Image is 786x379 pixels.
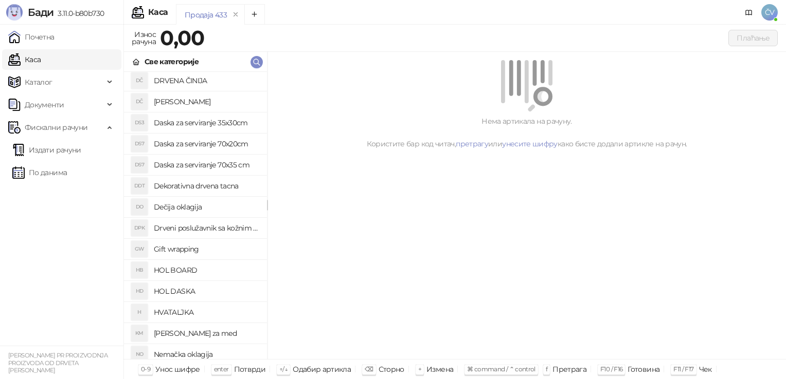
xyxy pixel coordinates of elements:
button: Add tab [244,4,265,25]
h4: [PERSON_NAME] [154,93,259,110]
div: DPK [131,220,148,236]
h4: Dekorativna drvena tacna [154,178,259,194]
div: Готовина [628,363,659,376]
div: Чек [699,363,712,376]
h4: HVATALJKA [154,304,259,320]
div: DS3 [131,115,148,131]
div: HD [131,283,148,299]
button: remove [229,10,242,19]
div: DS7 [131,136,148,152]
div: grid [124,72,267,359]
div: Нема артикала на рачуну. Користите бар код читач, или како бисте додали артикле на рачун. [280,116,774,149]
h4: HOL BOARD [154,262,259,278]
h4: Nemačka oklagija [154,346,259,363]
span: ⌫ [365,365,373,373]
div: Продаја 433 [185,9,227,21]
h4: Daska za serviranje 70x35 cm [154,157,259,173]
div: DČ [131,72,148,89]
span: + [418,365,421,373]
div: Сторно [379,363,404,376]
a: Почетна [8,27,55,47]
a: Документација [741,4,757,21]
h4: Drveni poslužavnik sa kožnim ručkama [154,220,259,236]
small: [PERSON_NAME] PR PROIZVODNJA PROIZVODA OD DRVETA [PERSON_NAME] [8,352,108,374]
div: Износ рачуна [130,28,158,48]
h4: HOL DASKA [154,283,259,299]
span: enter [214,365,229,373]
h4: Gift wrapping [154,241,259,257]
a: унесите шифру [502,139,558,148]
a: Издати рачуни [12,140,81,160]
div: Све категорије [145,56,199,67]
div: GW [131,241,148,257]
span: F10 / F16 [600,365,622,373]
div: Каса [148,8,168,16]
div: KM [131,325,148,342]
a: По данима [12,162,67,183]
a: претрагу [456,139,488,148]
div: HB [131,262,148,278]
a: Каса [8,49,41,70]
h4: Daska za serviranje 35x30cm [154,115,259,131]
div: H [131,304,148,320]
span: Фискални рачуни [25,117,87,138]
div: DDT [131,178,148,194]
h4: Dečija oklagija [154,199,259,215]
span: Бади [28,6,53,18]
div: Претрага [552,363,586,376]
div: DS7 [131,157,148,173]
strong: 0,00 [160,25,204,50]
span: ↑/↓ [279,365,288,373]
div: DČ [131,93,148,110]
span: ČV [761,4,778,21]
div: NO [131,346,148,363]
div: Измена [426,363,453,376]
h4: [PERSON_NAME] za med [154,325,259,342]
span: 0-9 [141,365,150,373]
h4: DRVENA ČINIJA [154,72,259,89]
div: Одабир артикла [293,363,351,376]
div: Унос шифре [155,363,200,376]
img: Logo [6,4,23,21]
span: F11 / F17 [673,365,693,373]
div: DO [131,199,148,215]
span: ⌘ command / ⌃ control [467,365,535,373]
span: Каталог [25,72,52,92]
div: Потврди [234,363,266,376]
span: Документи [25,94,64,115]
h4: Daska za serviranje 70x20cm [154,136,259,152]
span: 3.11.0-b80b730 [53,9,104,18]
button: Плаћање [728,30,778,46]
span: f [546,365,547,373]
